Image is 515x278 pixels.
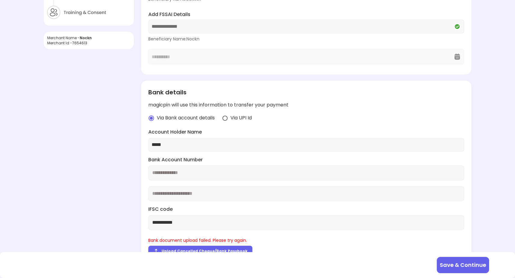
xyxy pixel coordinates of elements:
img: Q2VREkDUCX-Nh97kZdnvclHTixewBtwTiuomQU4ttMKm5pUNxe9W_NURYrLCGq_Mmv0UDstOKswiepyQhkhj-wqMpwXa6YfHU... [454,23,461,30]
span: Nockn [80,35,92,40]
label: Account Holder Name [148,129,464,136]
span: Via Bank account details [157,115,215,122]
img: upload [153,248,159,254]
div: Merchant Name - [47,35,130,40]
div: magicpin will use this information to transfer your payment [148,102,464,109]
label: IFSC code [148,206,464,213]
span: Upload Cancelled Cheque/Bank Passbook [162,248,248,254]
div: Beneficiary Name: Nockn [148,36,464,42]
button: Save & Continue [437,257,489,273]
img: radio [222,115,228,121]
span: Via UPI Id [230,115,252,122]
label: Add FSSAI Details [148,11,464,18]
div: Bank details [148,88,464,97]
div: Bank document upload failed. Please try again. [148,237,464,243]
label: Bank Account Number [148,156,464,163]
div: Merchant Id - 7654613 [47,40,130,46]
img: radio [148,115,154,121]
